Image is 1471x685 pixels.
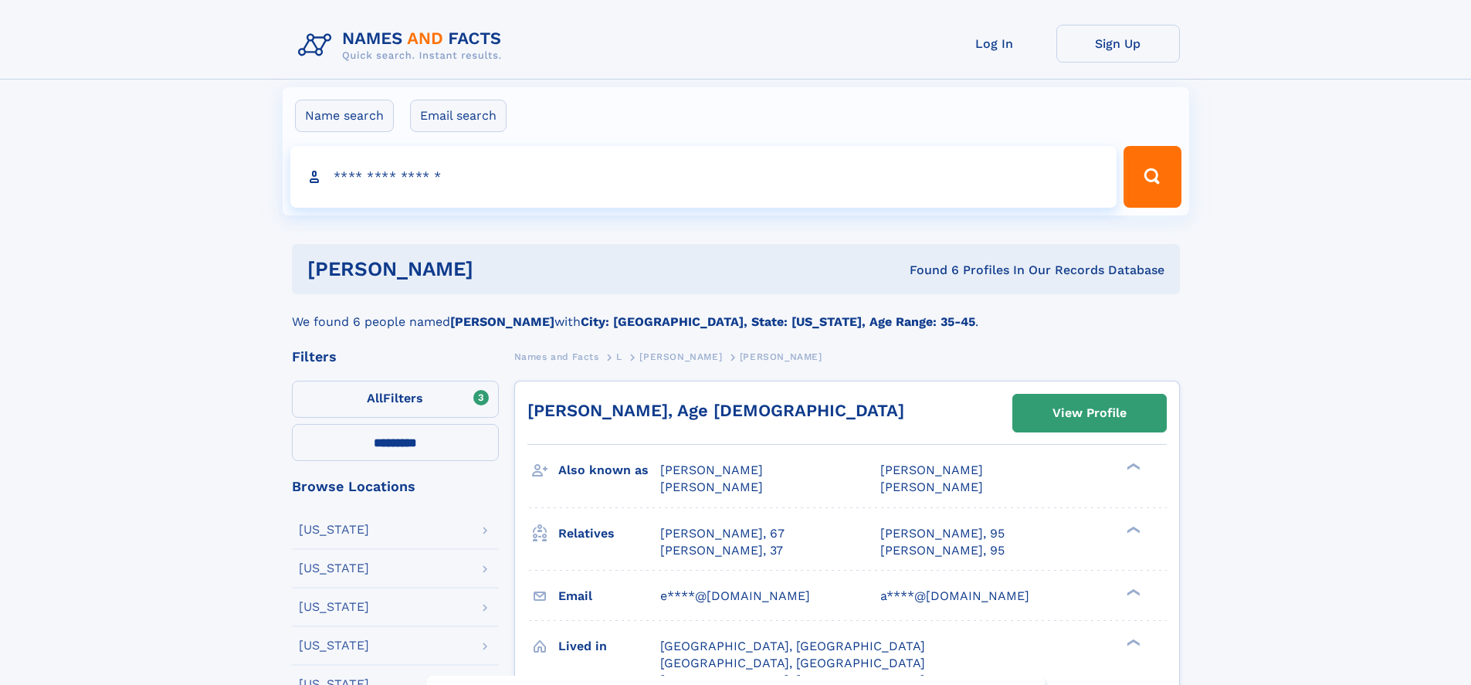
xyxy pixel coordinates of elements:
[292,294,1180,331] div: We found 6 people named with .
[639,351,722,362] span: [PERSON_NAME]
[660,542,783,559] a: [PERSON_NAME], 37
[450,314,554,329] b: [PERSON_NAME]
[292,350,499,364] div: Filters
[1123,524,1141,534] div: ❯
[933,25,1056,63] a: Log In
[1123,462,1141,472] div: ❯
[1123,637,1141,647] div: ❯
[616,351,622,362] span: L
[299,524,369,536] div: [US_STATE]
[292,480,499,493] div: Browse Locations
[660,656,925,670] span: [GEOGRAPHIC_DATA], [GEOGRAPHIC_DATA]
[1056,25,1180,63] a: Sign Up
[527,401,904,420] a: [PERSON_NAME], Age [DEMOGRAPHIC_DATA]
[660,525,785,542] a: [PERSON_NAME], 67
[410,100,507,132] label: Email search
[514,347,599,366] a: Names and Facts
[558,457,660,483] h3: Also known as
[292,25,514,66] img: Logo Names and Facts
[1013,395,1166,432] a: View Profile
[581,314,975,329] b: City: [GEOGRAPHIC_DATA], State: [US_STATE], Age Range: 35-45
[639,347,722,366] a: [PERSON_NAME]
[299,601,369,613] div: [US_STATE]
[367,391,383,405] span: All
[307,259,692,279] h1: [PERSON_NAME]
[1052,395,1127,431] div: View Profile
[558,633,660,660] h3: Lived in
[880,525,1005,542] a: [PERSON_NAME], 95
[1124,146,1181,208] button: Search Button
[660,463,763,477] span: [PERSON_NAME]
[880,480,983,494] span: [PERSON_NAME]
[880,463,983,477] span: [PERSON_NAME]
[299,562,369,575] div: [US_STATE]
[1123,587,1141,597] div: ❯
[740,351,822,362] span: [PERSON_NAME]
[290,146,1117,208] input: search input
[558,583,660,609] h3: Email
[292,381,499,418] label: Filters
[880,542,1005,559] a: [PERSON_NAME], 95
[299,639,369,652] div: [US_STATE]
[616,347,622,366] a: L
[558,521,660,547] h3: Relatives
[660,480,763,494] span: [PERSON_NAME]
[660,639,925,653] span: [GEOGRAPHIC_DATA], [GEOGRAPHIC_DATA]
[295,100,394,132] label: Name search
[691,262,1164,279] div: Found 6 Profiles In Our Records Database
